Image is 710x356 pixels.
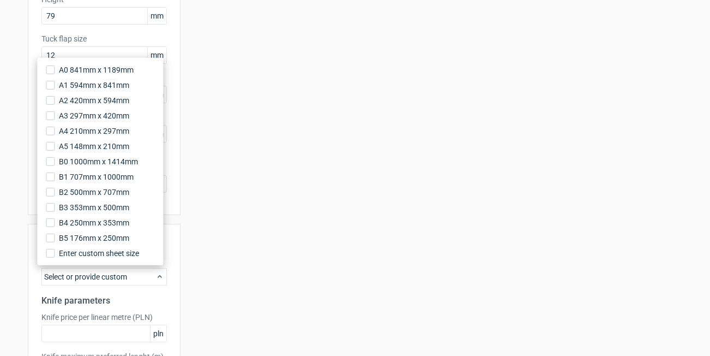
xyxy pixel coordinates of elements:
span: B1 707mm x 1000mm [59,171,134,182]
span: Enter custom sheet size [59,248,139,259]
label: Tuck flap size [41,33,167,44]
span: A4 210mm x 297mm [59,126,129,137]
span: mm [147,8,166,24]
label: Knife price per linear metre (PLN) [41,312,167,323]
span: B5 176mm x 250mm [59,233,129,244]
span: mm [147,47,166,63]
span: B4 250mm x 353mm [59,217,129,228]
span: A3 297mm x 420mm [59,110,129,121]
span: A2 420mm x 594mm [59,95,129,106]
span: B3 353mm x 500mm [59,202,129,213]
span: pln [150,325,166,342]
span: A5 148mm x 210mm [59,141,129,152]
span: A1 594mm x 841mm [59,80,129,91]
h2: Knife parameters [41,294,167,307]
span: B2 500mm x 707mm [59,187,129,198]
span: A0 841mm x 1189mm [59,64,134,75]
span: B0 1000mm x 1414mm [59,156,138,167]
div: Select or provide custom [41,268,167,286]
